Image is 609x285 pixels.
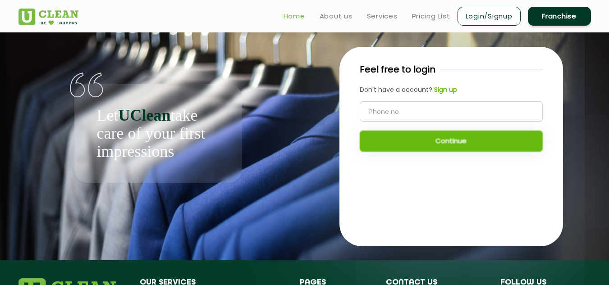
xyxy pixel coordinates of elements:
[412,11,450,22] a: Pricing List
[118,106,170,124] b: UClean
[432,85,457,95] a: Sign up
[320,11,353,22] a: About us
[458,7,521,26] a: Login/Signup
[360,85,432,94] span: Don't have a account?
[360,101,543,122] input: Phone no
[97,106,220,160] p: Let take care of your first impressions
[70,72,104,98] img: quote-img
[367,11,398,22] a: Services
[434,85,457,94] b: Sign up
[18,9,78,25] img: UClean Laundry and Dry Cleaning
[360,63,435,76] p: Feel free to login
[284,11,305,22] a: Home
[528,7,591,26] a: Franchise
